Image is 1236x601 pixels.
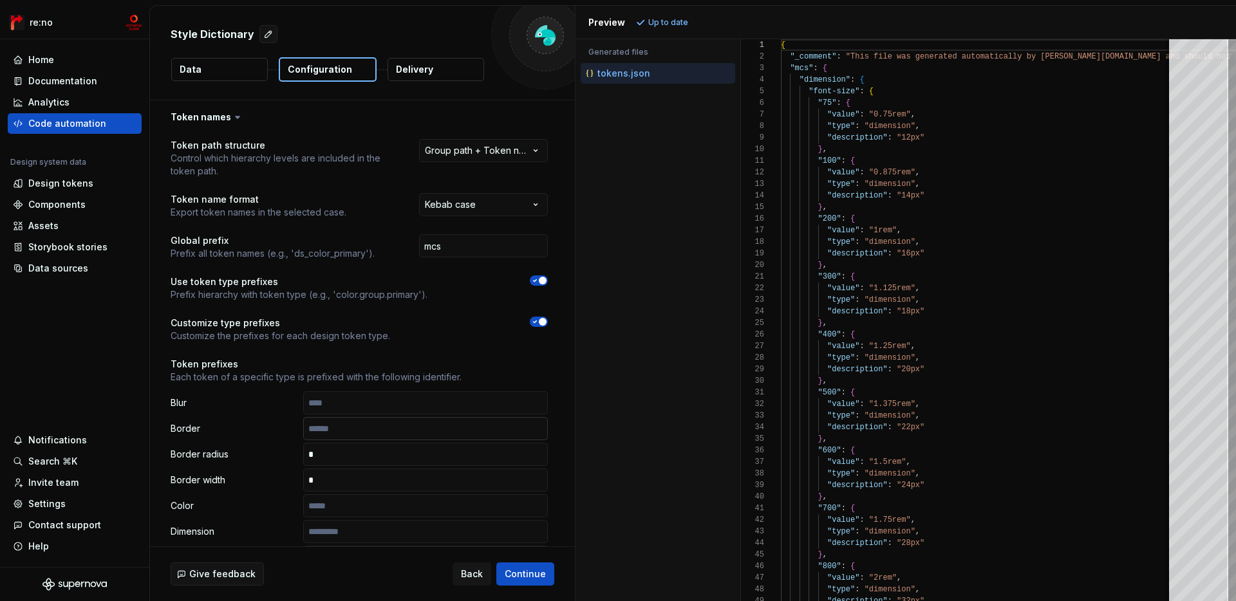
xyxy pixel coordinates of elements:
img: 4ec385d3-6378-425b-8b33-6545918efdc5.png [9,15,24,30]
a: Data sources [8,258,142,279]
div: Documentation [28,75,97,88]
span: "type" [827,353,855,362]
span: , [915,585,919,594]
div: 34 [741,421,764,433]
span: , [822,319,827,328]
div: 11 [741,155,764,167]
span: "value" [827,573,859,582]
p: Border width [171,474,298,486]
span: : [836,52,841,61]
span: : [855,469,859,478]
span: "description" [827,191,888,200]
span: "_comment" [790,52,836,61]
p: Data [180,63,201,76]
span: , [915,527,919,536]
div: 16 [741,213,764,225]
span: "0.875rem" [868,168,915,177]
span: : [855,295,859,304]
span: : [887,481,892,490]
div: 17 [741,225,764,236]
div: Preview [588,16,625,29]
div: Home [28,53,54,66]
div: 33 [741,410,764,421]
p: Each token of a specific type is prefixed with the following identifier. [171,371,548,384]
span: "dimension" [864,411,915,420]
span: : [841,446,845,455]
span: : [887,365,892,374]
div: 22 [741,282,764,294]
span: } [818,492,822,501]
div: 4 [741,74,764,86]
span: , [822,434,827,443]
div: Help [28,540,49,553]
div: 46 [741,560,764,572]
p: Style Dictionary [171,26,254,42]
span: "type" [827,180,855,189]
span: : [859,573,864,582]
p: Token path structure [171,139,396,152]
span: { [850,330,855,339]
div: 31 [741,387,764,398]
button: tokens.json [581,66,735,80]
div: 42 [741,514,764,526]
span: : [859,168,864,177]
span: "dimension" [799,75,850,84]
span: "28px" [897,539,924,548]
span: "value" [827,342,859,351]
span: "100" [818,156,841,165]
button: Give feedback [171,562,264,586]
p: Customize the prefixes for each design token type. [171,329,390,342]
span: "type" [827,122,855,131]
span: "dimension" [864,353,915,362]
a: Documentation [8,71,142,91]
div: Analytics [28,96,70,109]
div: 24 [741,306,764,317]
span: "800" [818,562,841,571]
span: { [850,504,855,513]
span: : [859,400,864,409]
button: Configuration [279,57,377,82]
div: Design tokens [28,177,93,190]
div: Code automation [28,117,106,130]
div: 43 [741,526,764,537]
div: 21 [741,271,764,282]
a: Settings [8,494,142,514]
span: , [897,226,901,235]
div: 36 [741,445,764,456]
div: Contact support [28,519,101,532]
span: Give feedback [189,568,256,580]
span: , [906,458,910,467]
span: "1.25rem" [868,342,910,351]
div: 3 [741,62,764,74]
span: , [915,284,919,293]
button: Search ⌘K [8,451,142,472]
span: "dimension" [864,237,915,246]
span: : [859,110,864,119]
button: Contact support [8,515,142,535]
span: , [822,203,827,212]
span: { [845,98,850,107]
span: "14px" [897,191,924,200]
span: : [887,133,892,142]
div: 45 [741,549,764,560]
span: "description" [827,249,888,258]
div: 6 [741,97,764,109]
span: "value" [827,458,859,467]
div: Storybook stories [28,241,108,254]
button: Data [171,58,268,81]
span: : [859,284,864,293]
span: : [887,539,892,548]
button: Continue [496,562,554,586]
span: } [818,550,822,559]
div: 2 [741,51,764,62]
span: "20px" [897,365,924,374]
div: 37 [741,456,764,468]
span: : [859,87,864,96]
span: : [859,226,864,235]
span: "value" [827,226,859,235]
div: 23 [741,294,764,306]
span: : [841,272,845,281]
span: : [841,504,845,513]
span: "type" [827,585,855,594]
a: Assets [8,216,142,236]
